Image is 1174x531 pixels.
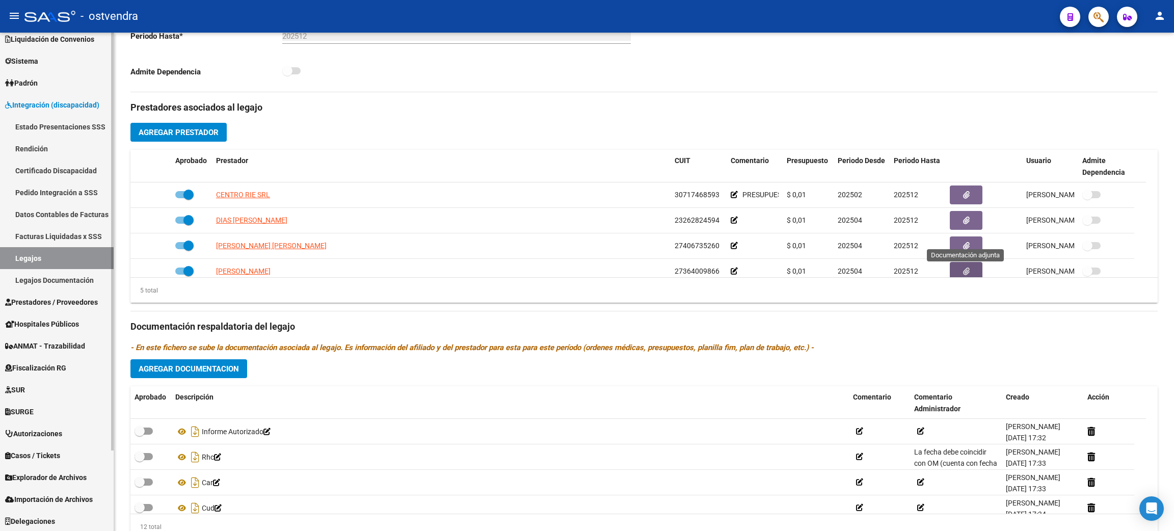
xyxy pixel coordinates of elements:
span: Descripción [175,393,214,401]
span: Aprobado [175,156,207,165]
span: 202504 [838,216,862,224]
span: Presupuesto [787,156,828,165]
span: [PERSON_NAME] [DATE] [1026,191,1106,199]
span: 30717468593 [675,191,719,199]
span: Comentario [731,156,769,165]
datatable-header-cell: Prestador [212,150,671,183]
div: Informe Autorizado [175,423,845,440]
span: Hospitales Públicos [5,318,79,330]
span: 202504 [838,267,862,275]
span: Agregar Documentacion [139,364,239,374]
span: CENTRO RIE SRL [216,191,270,199]
div: Cud [175,500,845,516]
datatable-header-cell: Presupuesto [783,150,834,183]
span: [DATE] 17:32 [1006,434,1046,442]
span: 27364009866 [675,267,719,275]
span: Fiscalización RG [5,362,66,374]
span: Delegaciones [5,516,55,527]
span: Acción [1087,393,1109,401]
span: Aprobado [135,393,166,401]
span: [PERSON_NAME] [DATE] [1026,242,1106,250]
span: [DATE] 17:34 [1006,510,1046,518]
span: Comentario Administrador [914,393,960,413]
datatable-header-cell: Comentario [727,150,783,183]
datatable-header-cell: Creado [1002,386,1083,420]
datatable-header-cell: Descripción [171,386,849,420]
datatable-header-cell: Usuario [1022,150,1078,183]
span: [PERSON_NAME] [DATE] [1026,216,1106,224]
i: Descargar documento [189,500,202,516]
span: [PERSON_NAME] [1006,448,1060,456]
span: Padrón [5,77,38,89]
span: DIAS [PERSON_NAME] [216,216,287,224]
button: Agregar Documentacion [130,359,247,378]
span: 23262824594 [675,216,719,224]
p: Periodo Hasta [130,31,282,42]
span: - ostvendra [81,5,138,28]
datatable-header-cell: Comentario Administrador [910,386,1002,420]
span: Comentario [853,393,891,401]
span: 202512 [894,242,918,250]
datatable-header-cell: Aprobado [130,386,171,420]
span: $ 0,01 [787,242,806,250]
span: Explorador de Archivos [5,472,87,483]
span: Prestador [216,156,248,165]
mat-icon: person [1154,10,1166,22]
h3: Prestadores asociados al legajo [130,100,1158,115]
span: Admite Dependencia [1082,156,1125,176]
datatable-header-cell: Periodo Hasta [890,150,946,183]
h3: Documentación respaldatoria del legajo [130,320,1158,334]
span: [PERSON_NAME] [PERSON_NAME] [216,242,327,250]
span: SURGE [5,406,34,417]
div: Rhc [175,449,845,465]
span: [PERSON_NAME] [1006,422,1060,431]
span: CUIT [675,156,690,165]
i: Descargar documento [189,474,202,491]
span: [PERSON_NAME] [1006,499,1060,507]
span: [PERSON_NAME] [DATE] [1026,267,1106,275]
i: - En este fichero se sube la documentación asociada al legajo. Es información del afiliado y del ... [130,343,814,352]
span: Autorizaciones [5,428,62,439]
i: Descargar documento [189,423,202,440]
span: [PERSON_NAME] [1006,473,1060,482]
div: Open Intercom Messenger [1139,496,1164,521]
datatable-header-cell: Admite Dependencia [1078,150,1134,183]
span: Agregar Prestador [139,128,219,137]
span: Periodo Desde [838,156,885,165]
span: 27406735260 [675,242,719,250]
datatable-header-cell: Comentario [849,386,910,420]
span: 202512 [894,267,918,275]
span: $ 0,01 [787,267,806,275]
span: Liquidación de Convenios [5,34,94,45]
span: 202504 [838,242,862,250]
div: Car [175,474,845,491]
span: Usuario [1026,156,1051,165]
datatable-header-cell: Acción [1083,386,1134,420]
span: 202512 [894,216,918,224]
span: [PERSON_NAME] [216,267,271,275]
span: [DATE] 17:33 [1006,459,1046,467]
span: Prestadores / Proveedores [5,297,98,308]
span: PRESUPUESTO falta completar 2DA hoja. [742,191,873,199]
span: Importación de Archivos [5,494,93,505]
span: 202512 [894,191,918,199]
span: Casos / Tickets [5,450,60,461]
datatable-header-cell: CUIT [671,150,727,183]
span: Integración (discapacidad) [5,99,99,111]
mat-icon: menu [8,10,20,22]
span: SUR [5,384,25,395]
div: 5 total [130,285,158,296]
button: Agregar Prestador [130,123,227,142]
i: Descargar documento [189,449,202,465]
span: La fecha debe coincidir con OM (cuenta con fecha POSTERIOR a los formularios). [914,448,997,491]
span: Creado [1006,393,1029,401]
span: $ 0,01 [787,216,806,224]
span: Sistema [5,56,38,67]
span: 202502 [838,191,862,199]
span: [DATE] 17:33 [1006,485,1046,493]
span: $ 0,01 [787,191,806,199]
span: ANMAT - Trazabilidad [5,340,85,352]
span: Periodo Hasta [894,156,940,165]
datatable-header-cell: Periodo Desde [834,150,890,183]
p: Admite Dependencia [130,66,282,77]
